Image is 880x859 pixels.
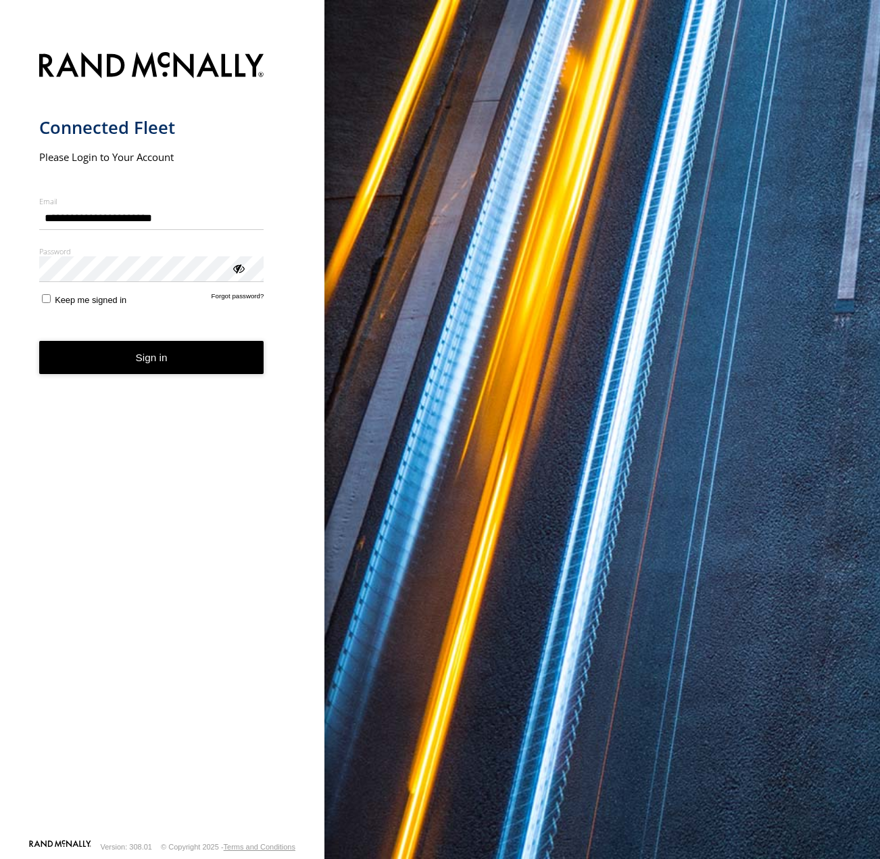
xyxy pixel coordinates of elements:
input: Keep me signed in [42,294,51,303]
label: Email [39,196,264,206]
div: Version: 308.01 [101,843,152,851]
a: Visit our Website [29,840,91,854]
a: Forgot password? [212,292,264,305]
h1: Connected Fleet [39,116,264,139]
div: ViewPassword [231,261,245,275]
img: Rand McNally [39,49,264,84]
label: Password [39,246,264,256]
form: main [39,44,286,839]
div: © Copyright 2025 - [161,843,295,851]
span: Keep me signed in [55,295,126,305]
a: Terms and Conditions [224,843,295,851]
button: Sign in [39,341,264,374]
h2: Please Login to Your Account [39,150,264,164]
